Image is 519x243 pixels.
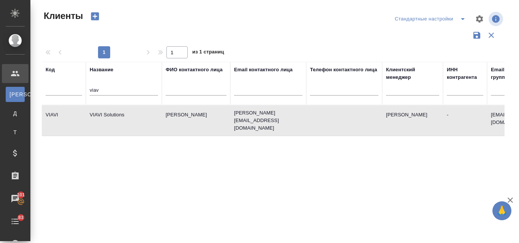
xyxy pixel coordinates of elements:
span: Клиенты [42,10,83,22]
span: 83 [14,214,28,221]
div: Клиентский менеджер [386,66,439,81]
span: Настроить таблицу [470,10,489,28]
a: Т [6,125,25,140]
a: 101 [2,189,28,208]
span: 101 [13,191,30,199]
div: ИНН контрагента [447,66,483,81]
div: Название [90,66,113,74]
div: Телефон контактного лица [310,66,377,74]
span: из 1 страниц [192,47,224,58]
div: Email контактного лица [234,66,293,74]
td: VIAVI [42,107,86,134]
td: [PERSON_NAME] [382,107,443,134]
button: Создать [86,10,104,23]
span: Д [9,110,21,117]
span: Посмотреть информацию [489,12,505,26]
div: ФИО контактного лица [166,66,223,74]
td: [PERSON_NAME] [162,107,230,134]
span: [PERSON_NAME] [9,91,21,98]
button: Сохранить фильтры [470,28,484,42]
span: Т [9,129,21,136]
button: Сбросить фильтры [484,28,498,42]
td: - [443,107,487,134]
a: 83 [2,212,28,231]
a: [PERSON_NAME] [6,87,25,102]
div: Код [46,66,55,74]
td: VIAVI Solutions [86,107,162,134]
p: [PERSON_NAME][EMAIL_ADDRESS][DOMAIN_NAME] [234,109,302,132]
button: 🙏 [492,201,511,220]
span: 🙏 [495,203,508,219]
div: split button [393,13,470,25]
a: Д [6,106,25,121]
